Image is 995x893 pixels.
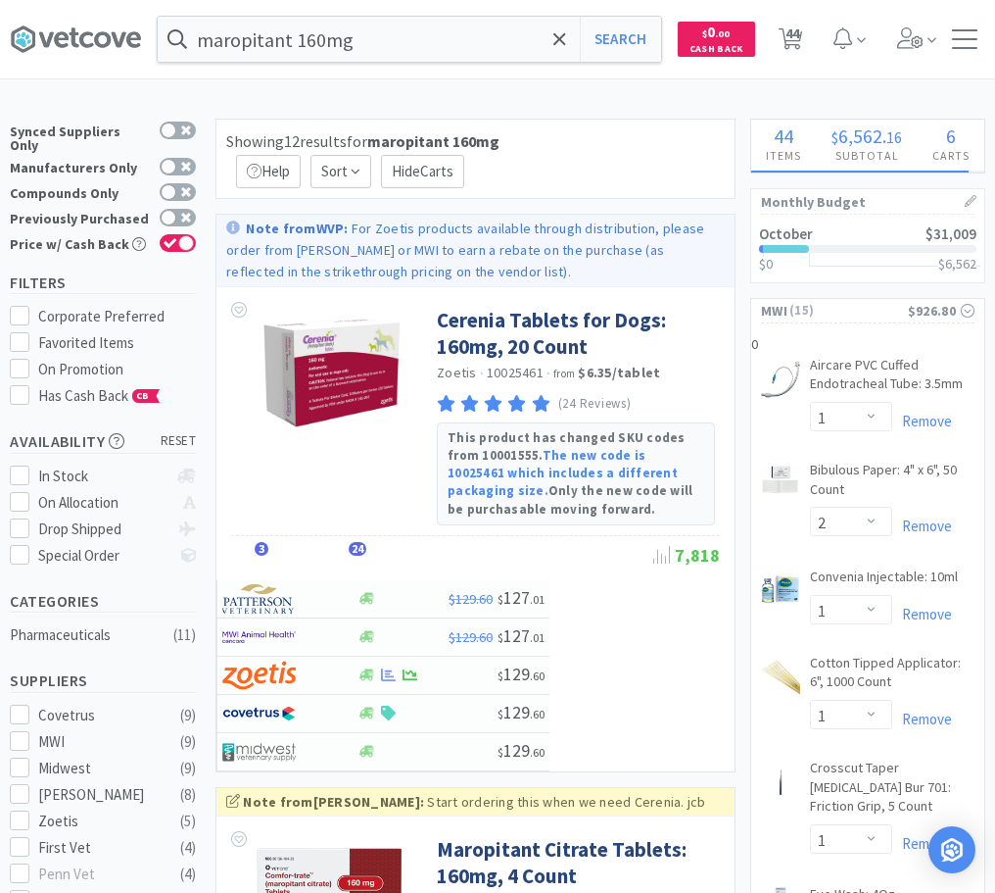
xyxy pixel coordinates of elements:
[810,654,974,700] a: Cotton Tipped Applicator: 6", 1000 Count
[530,630,545,645] span: . 01
[38,465,168,488] div: In Stock
[38,544,168,568] div: Special Order
[810,568,958,595] a: Convenia Injectable: 10ml
[771,33,811,51] a: 44
[437,836,715,890] a: Maropitant Citrate Tablets: 160mg, 4 Count
[236,155,301,188] p: Help
[226,220,704,281] p: For Zoetis products available through distribution, please order from [PERSON_NAME] or MWI to ear...
[678,13,755,66] a: $0.00Cash Back
[817,126,918,146] div: .
[497,630,503,645] span: $
[774,124,793,148] span: 44
[180,783,196,807] div: ( 8 )
[702,27,707,40] span: $
[497,663,545,685] span: 129
[497,707,503,721] span: $
[310,155,371,188] span: Sort
[487,364,544,381] span: 10025461
[38,836,160,860] div: First Vet
[133,390,153,402] span: CB
[759,255,773,273] span: $0
[497,586,545,609] span: 127
[892,834,952,853] a: Remove
[761,189,974,215] h1: Monthly Budget
[180,810,196,833] div: ( 5 )
[761,658,800,697] img: 039cf979fbde419da70468f25db81e9b_6471.png
[925,224,976,243] span: $31,009
[222,737,296,767] img: 4dd14cff54a648ac9e977f0c5da9bc2e_5.png
[810,759,974,824] a: Crosscut Taper [MEDICAL_DATA] Bur 701: Friction Grip, 5 Count
[10,158,150,174] div: Manufacturers Only
[530,592,545,607] span: . 01
[761,570,800,609] img: 89e68893582645e79d9b68b1eb386826_169093.png
[222,661,296,690] img: a673e5ab4e5e497494167fe422e9a3ab.png
[180,704,196,727] div: ( 9 )
[38,783,160,807] div: [PERSON_NAME]
[448,447,678,499] a: The new code is 10025461 which includes a different packaging size.
[580,17,661,62] button: Search
[578,364,660,381] strong: $6.35 / tablet
[497,701,545,723] span: 129
[38,810,160,833] div: Zoetis
[715,27,730,40] span: . 00
[497,745,503,760] span: $
[222,622,296,652] img: f6b2451649754179b5b4e0c70c3f7cb0_2.png
[553,367,575,380] span: from
[222,584,296,614] img: f5e969b455434c6296c6d81ef179fa71_3.png
[449,590,493,608] span: $129.60
[180,730,196,754] div: ( 9 )
[892,605,952,623] a: Remove
[253,307,406,434] img: 61c2314936724693af9acbe6cfb65b15_391765.png
[751,215,984,282] a: October$31,009$0$6,562
[180,863,196,886] div: ( 4 )
[10,209,150,225] div: Previously Purchased
[702,23,730,41] span: 0
[761,465,800,494] img: 1899bdad91a240fab460030c922924a3_319991.png
[886,127,902,147] span: 16
[10,272,196,294] h5: Filters
[10,430,196,453] h5: Availability
[10,122,150,152] div: Synced Suppliers Only
[38,491,168,515] div: On Allocation
[546,365,550,382] span: ·
[761,763,800,802] img: 420aaf986e2e4ba6b7f98cc1bd36eb07_17660.png
[255,542,268,556] span: 3
[838,124,882,148] span: 6,562
[497,739,545,762] span: 129
[917,146,984,165] h4: Carts
[10,234,150,251] div: Price w/ Cash Back
[558,394,632,415] p: (24 Reviews)
[817,146,918,165] h4: Subtotal
[437,364,477,381] a: Zoetis
[787,301,908,321] span: ( 15 )
[38,358,197,381] div: On Promotion
[173,623,196,647] div: ( 11 )
[381,155,464,188] p: Hide Carts
[530,669,545,683] span: . 60
[226,129,499,155] div: Showing 12 results
[38,305,197,328] div: Corporate Preferred
[448,429,692,518] strong: This product has changed SKU codes from 10001555. Only the new code will be purchasable moving fo...
[38,331,197,355] div: Favorited Items
[180,836,196,860] div: ( 4 )
[161,431,197,452] span: reset
[761,360,800,399] img: 1e4b64b33b5b4e40a9c8666d32cc6dca_11257.png
[810,356,974,402] a: Aircare PVC Cuffed Endotracheal Tube: 3.5mm
[759,226,813,241] h2: October
[349,542,366,556] span: 24
[158,17,661,62] input: Search by item, sku, manufacturer, ingredient, size...
[497,592,503,607] span: $
[689,44,743,57] span: Cash Back
[38,730,160,754] div: MWI
[810,461,974,507] a: Bibulous Paper: 4" x 6", 50 Count
[892,710,952,728] a: Remove
[908,300,974,322] div: $926.80
[10,670,196,692] h5: Suppliers
[928,826,975,873] div: Open Intercom Messenger
[38,704,160,727] div: Covetrus
[10,590,196,613] h5: Categories
[761,300,787,322] span: MWI
[530,745,545,760] span: . 60
[946,124,956,148] span: 6
[945,255,976,273] span: 6,562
